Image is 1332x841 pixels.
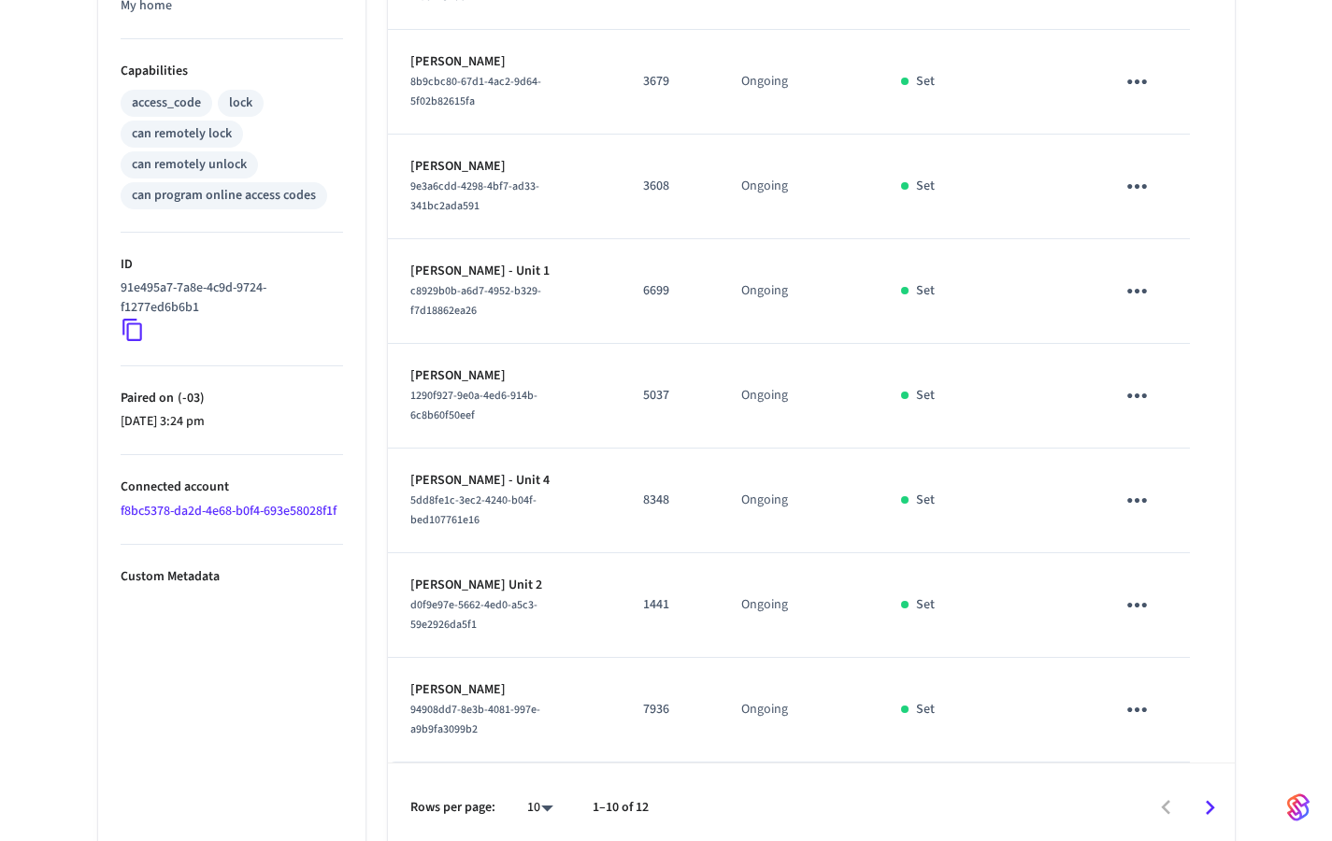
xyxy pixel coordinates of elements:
[410,702,540,737] span: 94908dd7-8e3b-4081-997e-a9b9fa3099b2
[174,389,205,407] span: ( -03 )
[121,502,337,520] a: f8bc5378-da2d-4e68-b0f4-693e58028f1f
[719,658,879,763] td: Ongoing
[1188,786,1232,830] button: Go to next page
[1287,792,1310,822] img: SeamLogoGradient.69752ec5.svg
[410,52,599,72] p: [PERSON_NAME]
[643,386,696,406] p: 5037
[643,595,696,615] p: 1441
[643,281,696,301] p: 6699
[643,177,696,196] p: 3608
[121,62,343,81] p: Capabilities
[121,412,343,432] p: [DATE] 3:24 pm
[132,155,247,175] div: can remotely unlock
[410,74,541,109] span: 8b9cbc80-67d1-4ac2-9d64-5f02b82615fa
[518,794,563,821] div: 10
[410,366,599,386] p: [PERSON_NAME]
[410,388,537,423] span: 1290f927-9e0a-4ed6-914b-6c8b60f50eef
[719,449,879,553] td: Ongoing
[229,93,252,113] div: lock
[916,491,935,510] p: Set
[132,186,316,206] div: can program online access codes
[132,93,201,113] div: access_code
[410,492,537,528] span: 5dd8fe1c-3ec2-4240-b04f-bed107761e16
[916,281,935,301] p: Set
[916,700,935,720] p: Set
[121,278,336,318] p: 91e495a7-7a8e-4c9d-9724-f1277ed6b6b1
[410,798,495,818] p: Rows per page:
[121,567,343,587] p: Custom Metadata
[410,471,599,491] p: [PERSON_NAME] - Unit 4
[410,178,539,214] span: 9e3a6cdd-4298-4bf7-ad33-341bc2ada591
[121,255,343,275] p: ID
[121,478,343,497] p: Connected account
[719,135,879,239] td: Ongoing
[132,124,232,144] div: can remotely lock
[410,262,599,281] p: [PERSON_NAME] - Unit 1
[121,389,343,408] p: Paired on
[410,597,537,633] span: d0f9e97e-5662-4ed0-a5c3-59e2926da5f1
[719,239,879,344] td: Ongoing
[643,72,696,92] p: 3679
[916,177,935,196] p: Set
[643,491,696,510] p: 8348
[410,157,599,177] p: [PERSON_NAME]
[410,576,599,595] p: [PERSON_NAME] Unit 2
[593,798,649,818] p: 1–10 of 12
[916,386,935,406] p: Set
[719,344,879,449] td: Ongoing
[916,595,935,615] p: Set
[410,283,541,319] span: c8929b0b-a6d7-4952-b329-f7d18862ea26
[916,72,935,92] p: Set
[719,30,879,135] td: Ongoing
[719,553,879,658] td: Ongoing
[410,680,599,700] p: [PERSON_NAME]
[643,700,696,720] p: 7936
